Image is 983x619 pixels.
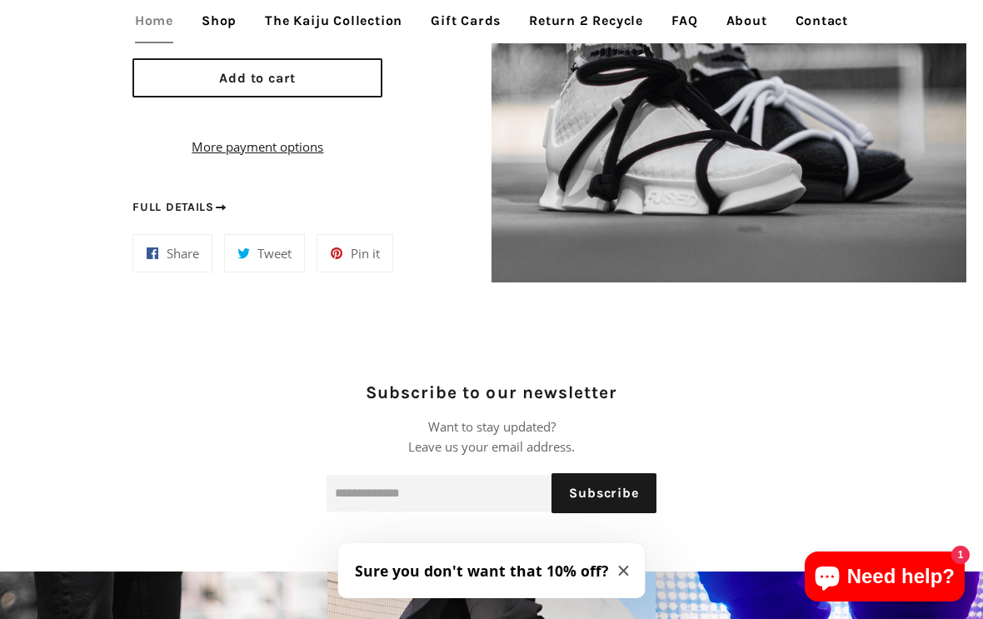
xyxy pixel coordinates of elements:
span: Pin it [351,245,380,262]
span: Subscribe [569,485,638,501]
inbox-online-store-chat: Shopify online store chat [800,552,970,606]
button: Subscribe [551,473,656,513]
a: Full details [132,198,228,217]
button: Add to cart [132,58,382,97]
span: Tweet [257,245,292,262]
span: Share [167,245,199,262]
span: Add to cart [219,70,296,86]
a: More payment options [132,137,382,157]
